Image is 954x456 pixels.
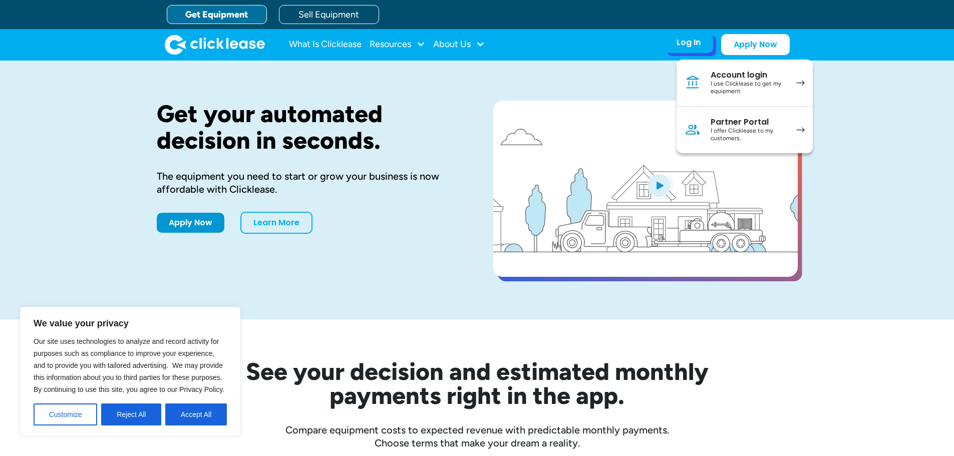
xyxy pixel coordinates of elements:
[289,35,362,55] a: What Is Clicklease
[101,403,161,425] button: Reject All
[165,35,265,55] img: Clicklease logo
[711,127,786,143] div: I offer Clicklease to my customers.
[34,337,224,393] span: Our site uses technologies to analyze and record activity for purposes such as compliance to impr...
[165,403,227,425] button: Accept All
[157,213,224,233] a: Apply Now
[677,60,813,153] nav: Log In
[677,107,813,153] a: Partner PortalI offer Clicklease to my customers.
[370,35,425,55] div: Resources
[167,5,267,24] a: Get Equipment
[685,122,701,138] img: Person icon
[646,171,673,199] img: Blue play button logo on a light blue circular background
[157,170,461,196] div: The equipment you need to start or grow your business is now affordable with Clicklease.
[157,101,461,154] h1: Get your automated decision in seconds.
[685,75,701,91] img: Bank icon
[34,317,227,329] p: We value your privacy
[165,35,265,55] a: home
[711,117,786,127] div: Partner Portal
[796,127,805,133] img: arrow
[677,38,701,48] div: Log In
[157,423,798,449] div: Compare equipment costs to expected revenue with predictable monthly payments. Choose terms that ...
[711,80,786,96] div: I use Clicklease to get my equipment
[711,70,786,80] div: Account login
[20,307,240,436] div: We value your privacy
[34,403,97,425] button: Customize
[796,80,805,86] img: arrow
[721,34,790,55] a: Apply Now
[493,101,798,277] a: open lightbox
[279,5,379,24] a: Sell Equipment
[197,359,758,407] h2: See your decision and estimated monthly payments right in the app.
[433,35,485,55] div: About Us
[240,212,312,234] a: Learn More
[677,60,813,107] a: Account loginI use Clicklease to get my equipment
